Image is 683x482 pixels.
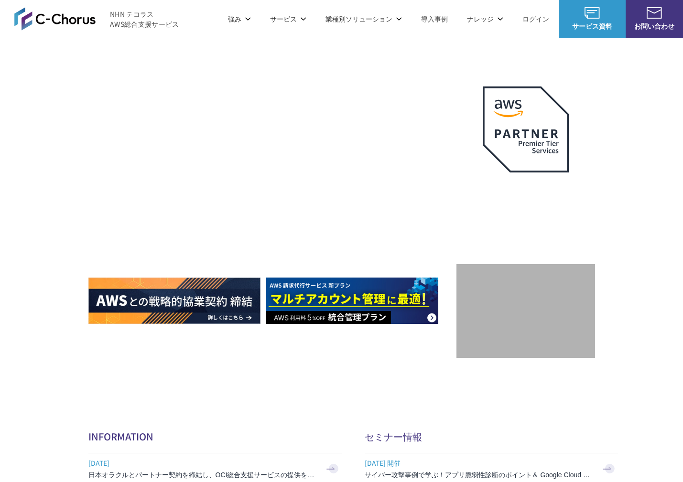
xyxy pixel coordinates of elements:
[467,14,503,24] p: ナレッジ
[14,7,179,30] a: AWS総合支援サービス C-Chorus NHN テコラスAWS総合支援サービス
[515,184,536,198] em: AWS
[483,86,569,172] img: AWSプレミアティアサービスパートナー
[522,14,549,24] a: ログイン
[270,14,306,24] p: サービス
[471,184,580,221] p: 最上位プレミアティア サービスパートナー
[476,278,576,348] img: 契約件数
[626,21,683,31] span: お問い合わせ
[421,14,448,24] a: 導入事例
[365,429,618,443] h2: セミナー情報
[365,470,594,480] h3: サイバー攻撃事例で学ぶ！アプリ脆弱性診断のポイント＆ Google Cloud セキュリティ対策
[88,106,456,148] p: AWSの導入からコスト削減、 構成・運用の最適化からデータ活用まで 規模や業種業態を問わない マネージドサービスで
[559,21,626,31] span: サービス資料
[88,456,318,470] span: [DATE]
[228,14,251,24] p: 強み
[14,7,96,30] img: AWS総合支援サービス C-Chorus
[365,456,594,470] span: [DATE] 開催
[647,7,662,19] img: お問い合わせ
[585,7,600,19] img: AWS総合支援サービス C-Chorus サービス資料
[110,9,179,29] span: NHN テコラス AWS総合支援サービス
[325,14,402,24] p: 業種別ソリューション
[266,278,438,324] img: AWS請求代行サービス 統合管理プラン
[88,278,260,324] img: AWSとの戦略的協業契約 締結
[88,157,456,249] h1: AWS ジャーニーの 成功を実現
[88,470,318,480] h3: 日本オラクルとパートナー契約を締結し、OCI総合支援サービスの提供を開始
[88,429,342,443] h2: INFORMATION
